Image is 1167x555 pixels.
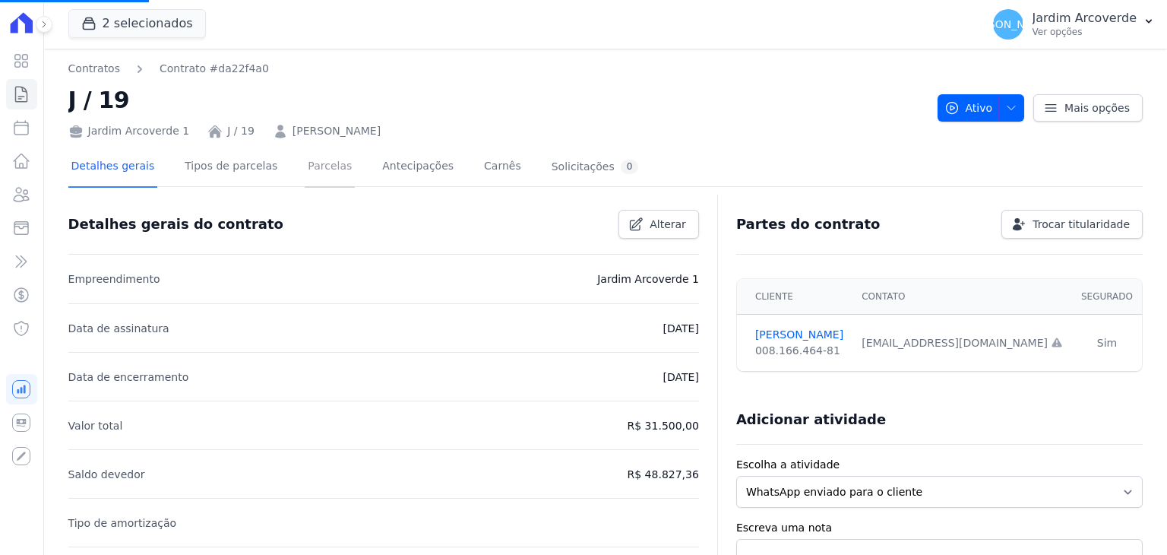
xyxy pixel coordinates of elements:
[227,123,255,139] a: J / 19
[650,217,686,232] span: Alterar
[944,94,993,122] span: Ativo
[1064,100,1130,116] span: Mais opções
[852,279,1072,315] th: Contato
[938,94,1025,122] button: Ativo
[981,3,1167,46] button: [PERSON_NAME] Jardim Arcoverde Ver opções
[549,147,642,188] a: Solicitações0
[68,465,145,484] p: Saldo devedor
[862,335,1063,351] div: [EMAIL_ADDRESS][DOMAIN_NAME]
[755,327,843,343] a: [PERSON_NAME]
[736,411,886,429] h3: Adicionar atividade
[305,147,355,188] a: Parcelas
[597,270,699,288] p: Jardim Arcoverde 1
[1033,217,1130,232] span: Trocar titularidade
[621,160,639,174] div: 0
[1033,94,1143,122] a: Mais opções
[68,215,283,233] h3: Detalhes gerais do contrato
[963,19,1052,30] span: [PERSON_NAME]
[736,457,1143,473] label: Escolha a atividade
[68,319,169,338] p: Data de assinatura
[379,147,457,188] a: Antecipações
[68,83,925,117] h2: J / 19
[1072,315,1142,372] td: Sim
[68,147,158,188] a: Detalhes gerais
[737,279,852,315] th: Cliente
[552,160,639,174] div: Solicitações
[736,215,881,233] h3: Partes do contrato
[182,147,280,188] a: Tipos de parcelas
[663,368,699,386] p: [DATE]
[68,61,269,77] nav: Breadcrumb
[68,270,160,288] p: Empreendimento
[628,417,699,435] p: R$ 31.500,00
[1001,210,1143,239] a: Trocar titularidade
[68,61,925,77] nav: Breadcrumb
[68,514,177,532] p: Tipo de amortização
[481,147,524,188] a: Carnês
[755,343,843,359] div: 008.166.464-81
[663,319,699,338] p: [DATE]
[1033,26,1137,38] p: Ver opções
[160,61,269,77] a: Contrato #da22f4a0
[68,368,189,386] p: Data de encerramento
[68,61,120,77] a: Contratos
[68,417,123,435] p: Valor total
[68,123,190,139] div: Jardim Arcoverde 1
[293,123,381,139] a: [PERSON_NAME]
[736,520,1143,536] label: Escreva uma nota
[1072,279,1142,315] th: Segurado
[68,9,206,38] button: 2 selecionados
[1033,11,1137,26] p: Jardim Arcoverde
[618,210,699,239] a: Alterar
[628,465,699,484] p: R$ 48.827,36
